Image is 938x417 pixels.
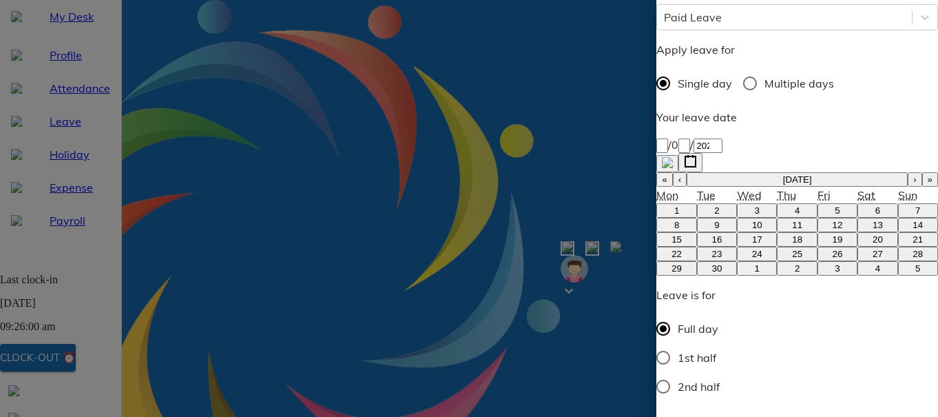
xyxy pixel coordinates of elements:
button: 22 September 2025 [656,247,696,261]
div: Paid Leave [664,9,722,26]
abbr: 9 September 2025 [714,220,719,230]
input: ---- [694,139,722,153]
abbr: Saturday [857,188,875,202]
span: Full day [678,321,718,337]
button: [DATE] [687,172,908,187]
abbr: 4 September 2025 [795,205,800,216]
abbr: 2 September 2025 [714,205,719,216]
button: 2 October 2025 [777,261,817,276]
button: 1 September 2025 [656,203,696,218]
button: 18 September 2025 [777,232,817,247]
p: Leave is for [656,287,731,303]
img: clearIcon.00697547.svg [662,157,673,168]
span: 2nd half [678,378,720,395]
abbr: 3 October 2025 [835,263,840,274]
abbr: 1 September 2025 [674,205,679,216]
button: 23 September 2025 [697,247,737,261]
button: » [922,172,938,187]
span: 0 [671,138,678,152]
abbr: 27 September 2025 [873,249,883,259]
abbr: 17 September 2025 [752,234,762,245]
button: ‹ [673,172,687,187]
abbr: 29 September 2025 [671,263,682,274]
button: 6 September 2025 [857,203,897,218]
abbr: 24 September 2025 [752,249,762,259]
button: 24 September 2025 [737,247,777,261]
abbr: 22 September 2025 [671,249,682,259]
abbr: 12 September 2025 [833,220,843,230]
abbr: 13 September 2025 [873,220,883,230]
button: 8 September 2025 [656,218,696,232]
button: 3 October 2025 [817,261,857,276]
button: 13 September 2025 [857,218,897,232]
button: 30 September 2025 [697,261,737,276]
button: 20 September 2025 [857,232,897,247]
button: 21 September 2025 [898,232,938,247]
abbr: 3 September 2025 [755,205,760,216]
abbr: 26 September 2025 [833,249,843,259]
abbr: 8 September 2025 [674,220,679,230]
abbr: 21 September 2025 [913,234,923,245]
div: Gender [656,314,731,401]
abbr: Wednesday [737,188,762,202]
abbr: 15 September 2025 [671,234,682,245]
button: 26 September 2025 [817,247,857,261]
abbr: Monday [656,188,678,202]
abbr: 2 October 2025 [795,263,800,274]
abbr: 25 September 2025 [792,249,802,259]
button: « [656,172,672,187]
button: 29 September 2025 [656,261,696,276]
button: 27 September 2025 [857,247,897,261]
abbr: 7 September 2025 [915,205,920,216]
abbr: 10 September 2025 [752,220,762,230]
button: › [908,172,921,187]
abbr: 5 October 2025 [915,263,920,274]
button: 11 September 2025 [777,218,817,232]
abbr: 6 September 2025 [875,205,880,216]
div: daytype [656,69,938,98]
button: 14 September 2025 [898,218,938,232]
input: -- [656,139,668,153]
button: 10 September 2025 [737,218,777,232]
button: 25 September 2025 [777,247,817,261]
abbr: 28 September 2025 [913,249,923,259]
abbr: 20 September 2025 [873,234,883,245]
abbr: 4 October 2025 [875,263,880,274]
button: 2 September 2025 [697,203,737,218]
button: 19 September 2025 [817,232,857,247]
button: 3 September 2025 [737,203,777,218]
button: 1 October 2025 [737,261,777,276]
abbr: 14 September 2025 [913,220,923,230]
span: 1st half [678,349,716,366]
button: 4 October 2025 [857,261,897,276]
button: 15 September 2025 [656,232,696,247]
abbr: 18 September 2025 [792,234,802,245]
button: 17 September 2025 [737,232,777,247]
span: / [668,138,671,152]
abbr: 5 September 2025 [835,205,840,216]
button: 5 October 2025 [898,261,938,276]
abbr: Sunday [898,188,917,202]
button: 4 September 2025 [777,203,817,218]
abbr: 30 September 2025 [712,263,722,274]
span: / [690,138,694,152]
button: 5 September 2025 [817,203,857,218]
abbr: 19 September 2025 [833,234,843,245]
span: Your leave date [656,110,737,124]
abbr: Thursday [777,188,796,202]
abbr: 23 September 2025 [712,249,722,259]
abbr: Friday [817,188,831,202]
abbr: 11 September 2025 [792,220,802,230]
button: 28 September 2025 [898,247,938,261]
button: 16 September 2025 [697,232,737,247]
abbr: Tuesday [697,188,716,202]
input: -- [678,139,690,153]
span: Single day [678,75,732,92]
button: 12 September 2025 [817,218,857,232]
abbr: 16 September 2025 [712,234,722,245]
span: Multiple days [764,75,834,92]
abbr: 1 October 2025 [755,263,760,274]
button: 7 September 2025 [898,203,938,218]
button: 9 September 2025 [697,218,737,232]
span: Apply leave for [656,43,735,57]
